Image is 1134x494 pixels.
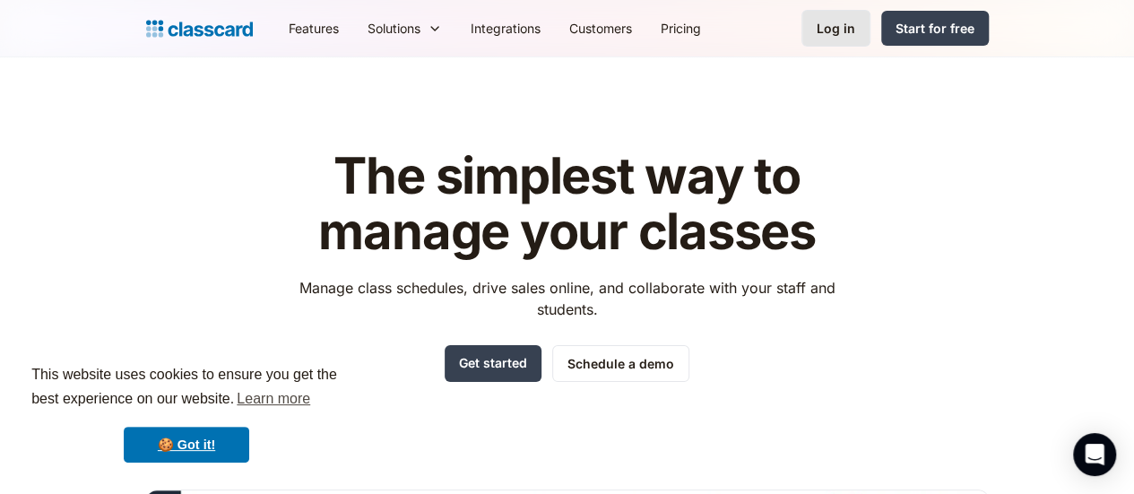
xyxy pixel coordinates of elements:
div: Log in [817,19,855,38]
a: Customers [555,8,646,48]
div: Open Intercom Messenger [1073,433,1116,476]
a: Start for free [881,11,989,46]
a: Get started [445,345,541,382]
a: home [146,16,253,41]
div: Solutions [368,19,420,38]
h1: The simplest way to manage your classes [282,149,852,259]
div: Solutions [353,8,456,48]
a: Pricing [646,8,715,48]
p: Manage class schedules, drive sales online, and collaborate with your staff and students. [282,277,852,320]
div: Start for free [896,19,974,38]
a: learn more about cookies [234,386,313,412]
div: cookieconsent [14,347,359,480]
a: Features [274,8,353,48]
span: This website uses cookies to ensure you get the best experience on our website. [31,364,342,412]
a: Integrations [456,8,555,48]
a: Schedule a demo [552,345,689,382]
a: Log in [801,10,870,47]
a: dismiss cookie message [124,427,249,463]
